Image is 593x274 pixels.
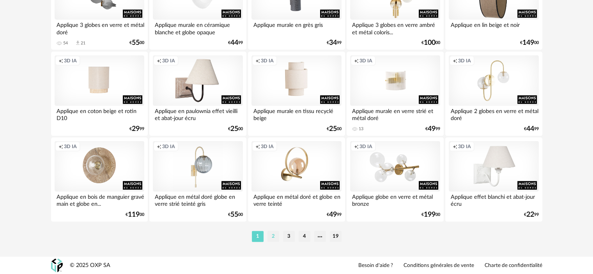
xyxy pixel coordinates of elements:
span: 55 [230,212,238,217]
span: 3D IA [359,58,372,64]
span: 29 [132,126,140,132]
li: 3 [283,231,295,242]
div: € 99 [524,126,539,132]
span: 3D IA [458,143,471,150]
div: € 99 [228,40,243,46]
div: Applique effet blanchi et abat-jour écru [449,192,538,207]
li: 19 [330,231,342,242]
div: € 99 [129,126,144,132]
li: 4 [299,231,310,242]
img: OXP [51,259,63,272]
span: 119 [128,212,140,217]
span: 3D IA [162,143,175,150]
span: 3D IA [64,58,77,64]
a: Creation icon 3D IA Applique en coton beige et rotin D10 €2999 [51,52,148,136]
div: € 00 [228,126,243,132]
div: € 99 [524,212,539,217]
a: Creation icon 3D IA Applique en bois de manguier gravé main et globe en... €11900 [51,138,148,222]
div: € 99 [327,212,342,217]
span: Creation icon [58,143,63,150]
a: Creation icon 3D IA Applique en paulownia effet vieilli et abat-jour écru €2500 [149,52,246,136]
span: 3D IA [261,58,274,64]
div: Applique en métal doré globe en verre strié teinté gris [153,192,243,207]
span: 3D IA [261,143,274,150]
div: € 00 [228,212,243,217]
span: Creation icon [255,143,260,150]
div: € 00 [327,126,342,132]
span: 49 [428,126,435,132]
div: € 99 [327,40,342,46]
div: € 00 [421,40,440,46]
div: € 00 [129,40,144,46]
span: Creation icon [255,58,260,64]
div: Applique en bois de manguier gravé main et globe en... [55,192,144,207]
span: Download icon [75,40,81,46]
li: 1 [252,231,264,242]
div: Applique 3 globes en verre ambré et métal coloris... [350,20,440,35]
span: 25 [230,126,238,132]
li: 2 [267,231,279,242]
div: Applique 3 globes en verre et métal doré [55,20,144,35]
span: 149 [522,40,534,46]
div: Applique en paulownia effet vieilli et abat-jour écru [153,106,243,122]
div: Applique en métal doré et globe en verre teinté [251,192,341,207]
div: Applique murale en grès gris [251,20,341,35]
span: 100 [424,40,435,46]
div: Applique 2 globes en verre et métal doré [449,106,538,122]
span: 34 [329,40,337,46]
div: Applique en coton beige et rotin D10 [55,106,144,122]
span: 44 [526,126,534,132]
span: 3D IA [64,143,77,150]
div: 54 [63,41,68,46]
span: Creation icon [58,58,63,64]
a: Creation icon 3D IA Applique effet blanchi et abat-jour écru €2299 [445,138,542,222]
div: € 00 [126,212,144,217]
span: Creation icon [157,58,161,64]
div: 21 [81,41,85,46]
span: 3D IA [458,58,471,64]
a: Creation icon 3D IA Applique en métal doré globe en verre strié teinté gris €5500 [149,138,246,222]
div: € 00 [520,40,539,46]
div: © 2025 OXP SA [70,262,110,269]
span: 55 [132,40,140,46]
a: Creation icon 3D IA Applique en métal doré et globe en verre teinté €4999 [248,138,345,222]
span: 25 [329,126,337,132]
a: Creation icon 3D IA Applique globe en verre et métal bronze €19900 [347,138,443,222]
div: Applique globe en verre et métal bronze [350,192,440,207]
div: Applique murale en verre strié et métal doré [350,106,440,122]
a: Creation icon 3D IA Applique murale en verre strié et métal doré 13 €4999 [347,52,443,136]
div: 13 [359,126,363,132]
span: 3D IA [359,143,372,150]
a: Besoin d'aide ? [358,262,393,269]
div: Applique en lin beige et noir [449,20,538,35]
span: 22 [526,212,534,217]
span: Creation icon [453,143,457,150]
span: 44 [230,40,238,46]
span: Creation icon [453,58,457,64]
span: 199 [424,212,435,217]
span: Creation icon [354,143,359,150]
a: Creation icon 3D IA Applique 2 globes en verre et métal doré €4499 [445,52,542,136]
span: 3D IA [162,58,175,64]
div: € 99 [425,126,440,132]
a: Creation icon 3D IA Applique murale en tissu recyclé beige €2500 [248,52,345,136]
span: Creation icon [157,143,161,150]
a: Conditions générales de vente [404,262,474,269]
span: Creation icon [354,58,359,64]
a: Charte de confidentialité [485,262,542,269]
span: 49 [329,212,337,217]
div: Applique murale en tissu recyclé beige [251,106,341,122]
div: Applique murale en céramique blanche et globe opaque [153,20,243,35]
div: € 00 [421,212,440,217]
